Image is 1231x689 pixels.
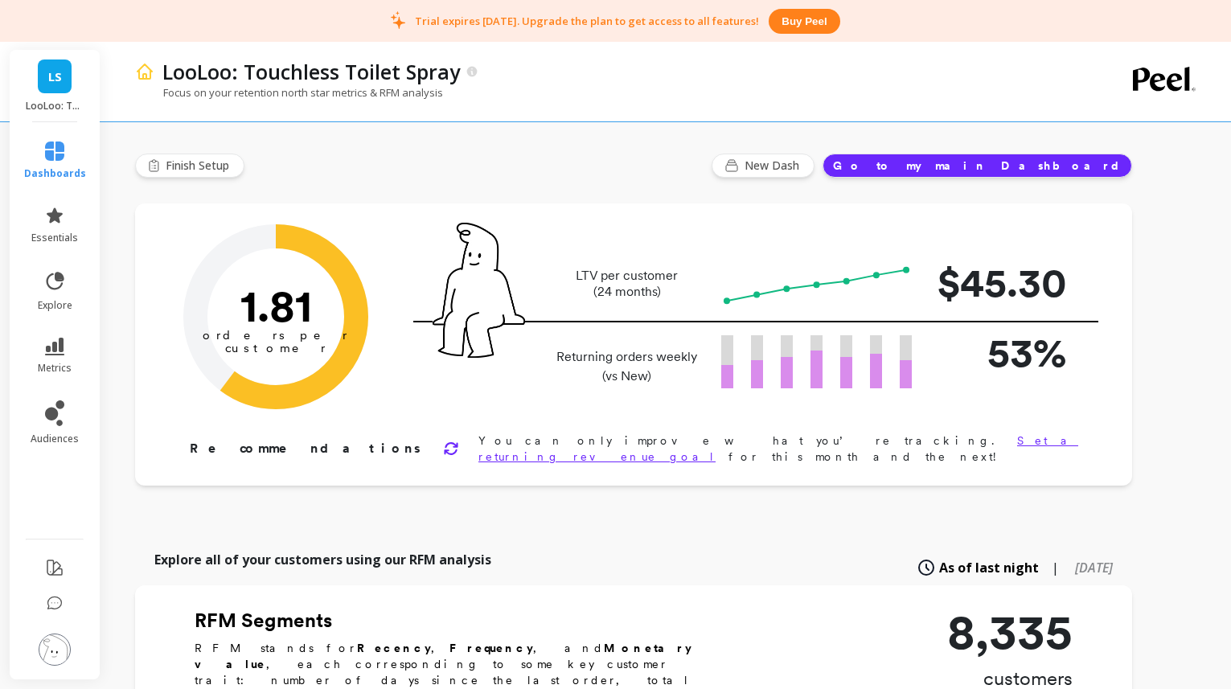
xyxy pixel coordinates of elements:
[135,62,154,81] img: header icon
[135,85,443,100] p: Focus on your retention north star metrics & RFM analysis
[769,9,839,34] button: Buy peel
[357,642,431,654] b: Recency
[195,608,741,634] h2: RFM Segments
[203,328,349,342] tspan: orders per
[938,322,1066,383] p: 53%
[1052,558,1059,577] span: |
[939,558,1039,577] span: As of last night
[225,341,327,355] tspan: customer
[135,154,244,178] button: Finish Setup
[38,299,72,312] span: explore
[26,100,84,113] p: LooLoo: Touchless Toilet Spray
[552,347,702,386] p: Returning orders weekly (vs New)
[154,550,491,569] p: Explore all of your customers using our RFM analysis
[433,223,525,358] img: pal seatted on line
[745,158,804,174] span: New Dash
[240,279,312,332] text: 1.81
[31,232,78,244] span: essentials
[31,433,79,445] span: audiences
[1075,559,1113,576] span: [DATE]
[39,634,71,666] img: profile picture
[166,158,234,174] span: Finish Setup
[947,608,1073,656] p: 8,335
[449,642,533,654] b: Frequency
[38,362,72,375] span: metrics
[823,154,1132,178] button: Go to my main Dashboard
[162,58,460,85] p: LooLoo: Touchless Toilet Spray
[938,252,1066,313] p: $45.30
[478,433,1081,465] p: You can only improve what you’re tracking. for this month and the next!
[712,154,815,178] button: New Dash
[190,439,424,458] p: Recommendations
[48,68,62,86] span: LS
[552,268,702,300] p: LTV per customer (24 months)
[415,14,759,28] p: Trial expires [DATE]. Upgrade the plan to get access to all features!
[24,167,86,180] span: dashboards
